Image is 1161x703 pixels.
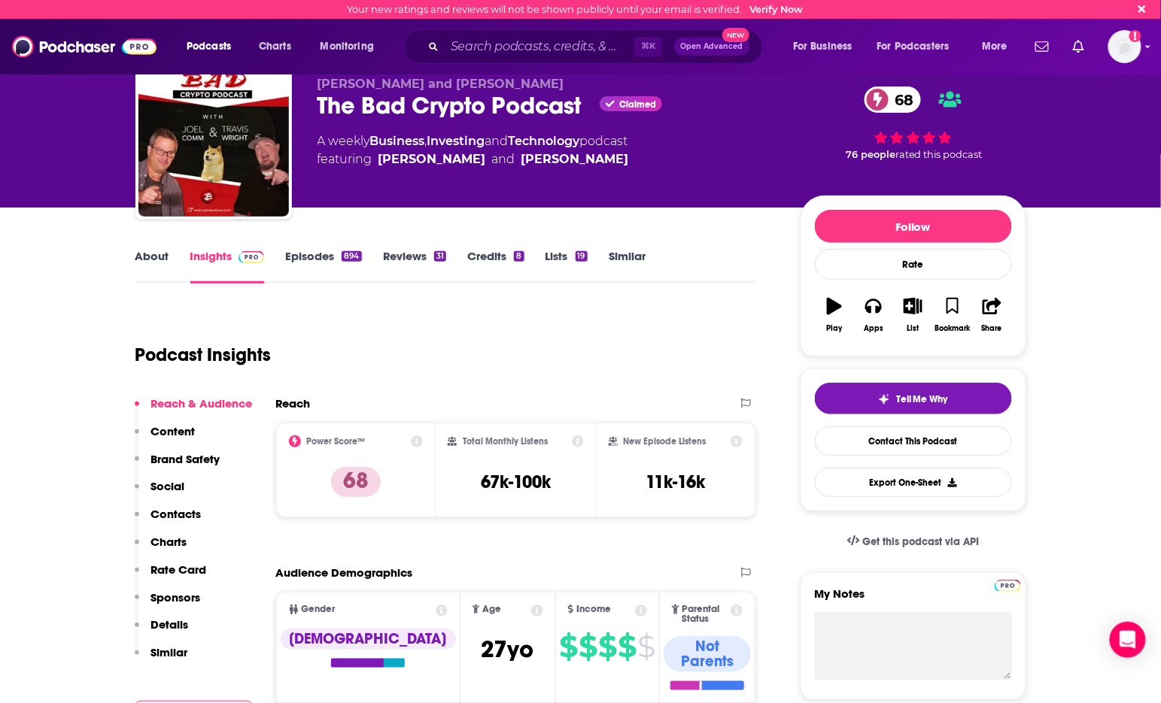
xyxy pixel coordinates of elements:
label: My Notes [815,586,1012,613]
div: 894 [342,251,361,262]
button: Contacts [135,507,202,535]
button: Export One-Sheet [815,468,1012,497]
p: 68 [331,467,381,497]
span: Tell Me Why [896,393,948,405]
img: Podchaser - Follow, Share and Rate Podcasts [12,32,157,61]
a: InsightsPodchaser Pro [190,249,265,283]
button: open menu [310,35,394,59]
span: Gender [302,605,336,614]
button: Content [135,424,196,452]
span: 27 yo [482,635,534,664]
a: Show notifications dropdown [1067,34,1090,59]
a: Credits8 [467,249,524,283]
span: [PERSON_NAME] and [PERSON_NAME] [318,77,564,91]
a: About [135,249,169,283]
p: Charts [151,535,187,549]
div: Bookmark [935,324,970,333]
h2: Power Score™ [307,436,366,447]
div: Not Parents [664,636,751,672]
h2: Reach [276,396,311,411]
button: Share [972,288,1011,342]
span: $ [638,635,655,659]
h1: Podcast Insights [135,344,272,366]
a: Reviews31 [383,249,446,283]
button: Open AdvancedNew [674,38,750,56]
a: Lists19 [546,249,588,283]
h2: Total Monthly Listens [463,436,548,447]
button: Follow [815,210,1012,243]
button: open menu [176,35,251,59]
span: Logged in as charlottestone [1108,30,1141,63]
img: Podchaser Pro [995,580,1021,592]
span: For Business [793,36,853,57]
p: Reach & Audience [151,396,253,411]
button: List [893,288,932,342]
span: Claimed [619,101,656,108]
div: List [907,324,919,333]
span: ⌘ K [634,37,662,56]
svg: Email not verified [1129,30,1141,42]
div: Share [982,324,1002,333]
button: tell me why sparkleTell Me Why [815,383,1012,414]
a: Business [370,134,425,148]
span: Age [482,605,501,614]
input: Search podcasts, credits, & more... [445,35,634,59]
button: Sponsors [135,590,201,618]
a: Episodes894 [285,249,361,283]
div: A weekly podcast [318,132,629,168]
div: 8 [514,251,524,262]
span: Monitoring [321,36,374,57]
button: Apps [854,288,893,342]
button: Similar [135,645,188,673]
h2: Audience Demographics [276,565,413,580]
button: open menu [971,35,1026,59]
span: Podcasts [187,36,231,57]
button: open menu [783,35,871,59]
h2: New Episode Listens [624,436,707,447]
span: Charts [259,36,291,57]
a: Similar [609,249,646,283]
a: Verify Now [749,4,803,15]
button: Brand Safety [135,452,220,480]
button: Reach & Audience [135,396,253,424]
a: Contact This Podcast [815,426,1012,456]
span: New [722,28,749,42]
button: Play [815,288,854,342]
a: The Bad Crypto Podcast [138,66,289,217]
p: Similar [151,645,188,659]
h3: 11k-16k [646,471,706,493]
button: open menu [868,35,971,59]
div: [PERSON_NAME] [521,150,629,168]
img: Podchaser Pro [239,251,265,263]
span: and [485,134,509,148]
span: $ [618,635,637,659]
div: [DEMOGRAPHIC_DATA] [281,629,456,650]
span: $ [579,635,597,659]
span: More [982,36,1008,57]
p: Contacts [151,507,202,521]
span: and [492,150,515,168]
div: Rate [815,249,1012,280]
div: Your new ratings and reviews will not be shown publicly until your email is verified. [347,4,803,15]
p: Sponsors [151,590,201,605]
span: Get this podcast via API [862,535,979,548]
a: Technology [509,134,580,148]
button: Show profile menu [1108,30,1141,63]
span: Open Advanced [681,43,743,50]
a: Investing [427,134,485,148]
div: Search podcasts, credits, & more... [418,29,777,64]
span: 68 [880,86,921,113]
span: $ [599,635,617,659]
span: Parental Status [682,605,728,624]
span: Income [576,605,611,614]
button: Rate Card [135,562,207,590]
div: [PERSON_NAME] [378,150,486,168]
p: Rate Card [151,562,207,577]
div: 68 76 peoplerated this podcast [801,77,1026,170]
a: Charts [249,35,300,59]
p: Brand Safety [151,452,220,466]
span: featuring [318,150,629,168]
div: Play [826,324,842,333]
span: For Podcasters [877,36,950,57]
